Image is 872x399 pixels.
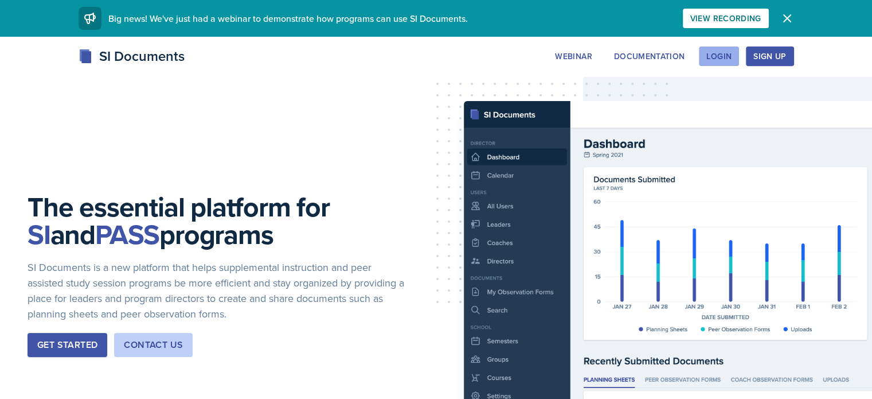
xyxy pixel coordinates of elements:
[683,9,769,28] button: View Recording
[614,52,685,61] div: Documentation
[548,47,599,66] button: Webinar
[706,52,732,61] div: Login
[114,333,193,357] button: Contact Us
[37,338,97,352] div: Get Started
[108,12,468,25] span: Big news! We've just had a webinar to demonstrate how programs can use SI Documents.
[699,47,739,66] button: Login
[28,333,107,357] button: Get Started
[690,14,761,23] div: View Recording
[746,47,793,66] button: Sign Up
[79,46,185,67] div: SI Documents
[753,52,786,61] div: Sign Up
[607,47,693,66] button: Documentation
[124,338,183,352] div: Contact Us
[555,52,592,61] div: Webinar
